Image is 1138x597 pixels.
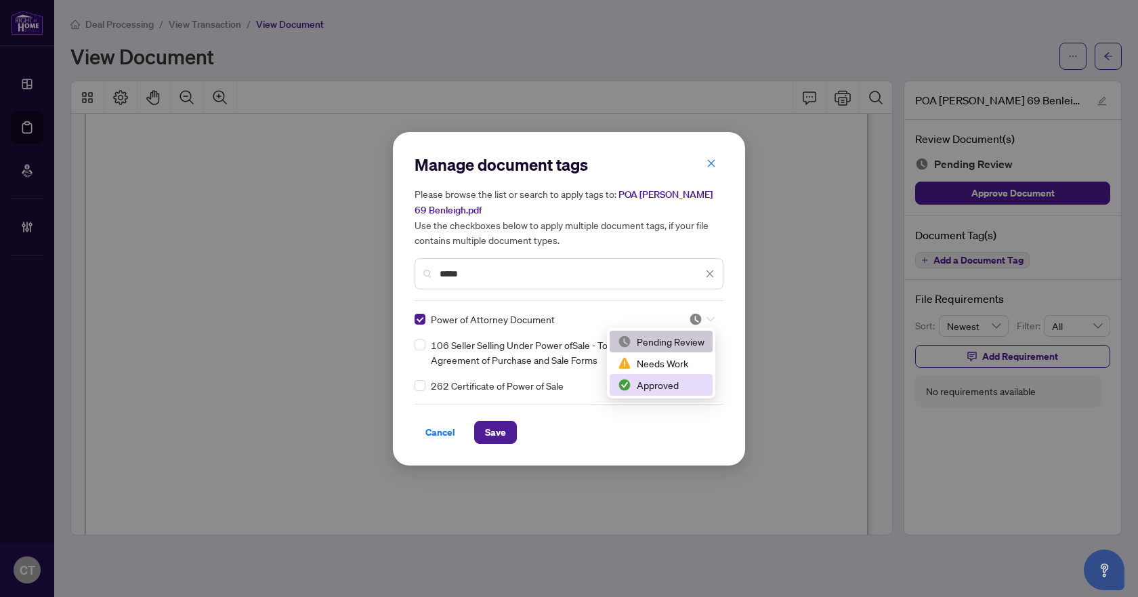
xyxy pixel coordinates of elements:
h5: Please browse the list or search to apply tags to: Use the checkboxes below to apply multiple doc... [415,186,723,247]
div: Approved [618,377,704,392]
span: Pending Review [689,312,715,326]
h2: Manage document tags [415,154,723,176]
div: Needs Work [610,352,713,374]
span: POA [PERSON_NAME] 69 Benleigh.pdf [415,188,713,216]
button: Cancel [415,421,466,444]
span: 262 Certificate of Power of Sale [431,378,564,393]
span: close [705,269,715,279]
span: Cancel [425,421,455,443]
div: Approved [610,374,713,396]
img: status [618,378,631,392]
span: close [707,159,716,168]
img: status [689,312,702,326]
img: status [618,356,631,370]
button: Save [474,421,517,444]
span: 106 Seller Selling Under Power ofSale - To Be Used With OREA Agreement of Purchase and Sale Forms [431,337,715,367]
div: Pending Review [610,331,713,352]
span: Power of Attorney Document [431,312,555,327]
button: Open asap [1084,550,1124,590]
div: Pending Review [618,334,704,349]
img: status [618,335,631,348]
div: Needs Work [618,356,704,371]
span: Save [485,421,506,443]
